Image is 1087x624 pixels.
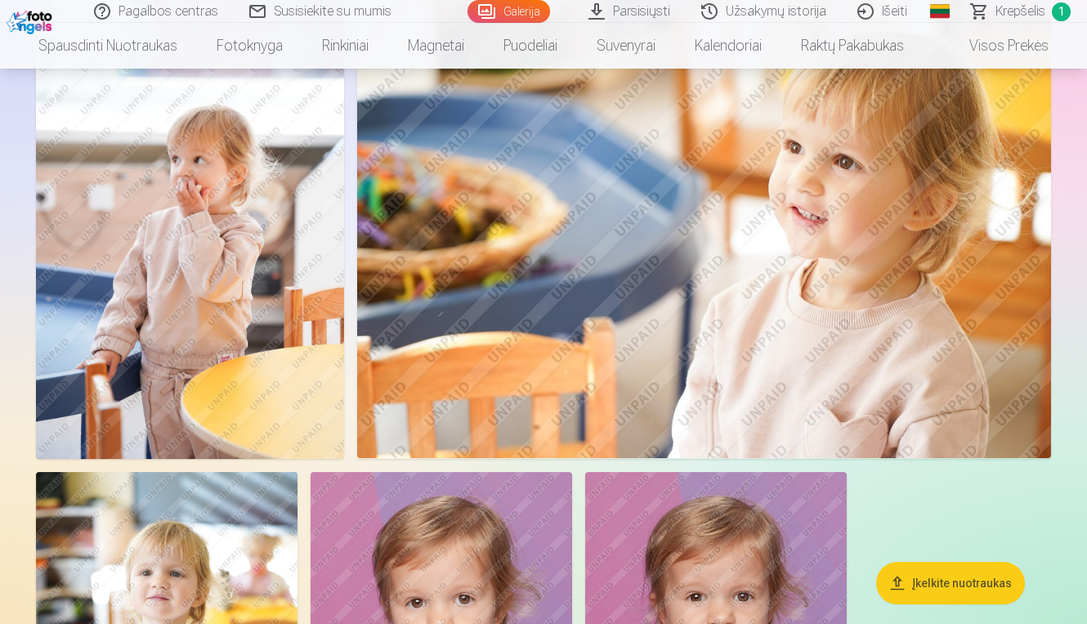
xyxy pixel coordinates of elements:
a: Fotoknyga [197,23,302,69]
a: Raktų pakabukas [781,23,924,69]
a: Puodeliai [484,23,577,69]
a: Kalendoriai [675,23,781,69]
img: /fa2 [7,7,56,34]
a: Magnetai [388,23,484,69]
a: Suvenyrai [577,23,675,69]
a: Visos prekės [924,23,1068,69]
button: Įkelkite nuotraukas [876,562,1025,604]
a: Spausdinti nuotraukas [19,23,197,69]
span: Krepšelis [995,2,1045,21]
a: Rinkiniai [302,23,388,69]
span: 1 [1052,2,1071,21]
